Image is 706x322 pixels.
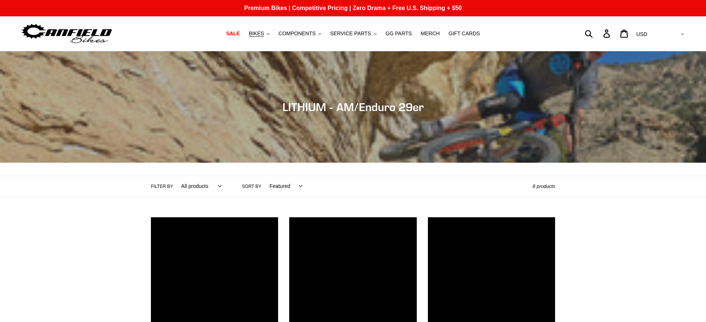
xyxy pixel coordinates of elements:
span: GIFT CARDS [449,30,480,37]
a: SALE [222,29,244,39]
span: LITHIUM - AM/Enduro 29er [283,100,424,114]
input: Search [589,25,608,42]
label: Sort by [242,183,261,190]
span: GG PARTS [386,30,412,37]
a: GIFT CARDS [445,29,484,39]
span: COMPONENTS [278,30,316,37]
a: MERCH [417,29,443,39]
a: GG PARTS [382,29,416,39]
label: Filter by [151,183,173,190]
span: 8 products [532,183,555,189]
img: Canfield Bikes [20,22,113,45]
button: SERVICE PARTS [326,29,380,39]
span: SERVICE PARTS [330,30,371,37]
button: BIKES [245,29,273,39]
button: COMPONENTS [275,29,325,39]
span: MERCH [421,30,440,37]
span: SALE [226,30,240,37]
span: BIKES [249,30,264,37]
